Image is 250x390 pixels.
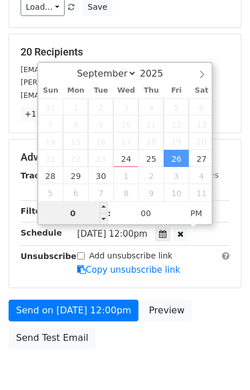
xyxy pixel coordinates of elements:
span: October 11, 2025 [189,184,214,201]
a: Send Test Email [9,327,96,349]
span: Fri [164,87,189,94]
span: September 20, 2025 [189,133,214,150]
span: October 9, 2025 [138,184,164,201]
span: September 8, 2025 [63,116,88,133]
span: Wed [113,87,138,94]
span: September 13, 2025 [189,116,214,133]
span: September 17, 2025 [113,133,138,150]
input: Hour [38,202,108,225]
span: September 12, 2025 [164,116,189,133]
label: Add unsubscribe link [89,250,173,262]
span: September 22, 2025 [63,150,88,167]
span: September 7, 2025 [38,116,64,133]
a: Copy unsubscribe link [77,265,180,275]
span: September 15, 2025 [63,133,88,150]
span: October 5, 2025 [38,184,64,201]
a: Preview [141,300,192,321]
span: October 6, 2025 [63,184,88,201]
small: [EMAIL_ADDRESS][DOMAIN_NAME] [21,91,148,100]
span: September 27, 2025 [189,150,214,167]
span: September 19, 2025 [164,133,189,150]
span: September 3, 2025 [113,98,138,116]
span: [DATE] 12:00pm [77,229,148,239]
strong: Unsubscribe [21,252,77,261]
h5: 20 Recipients [21,46,229,58]
span: Sun [38,87,64,94]
span: September 9, 2025 [88,116,113,133]
span: October 3, 2025 [164,167,189,184]
h5: Advanced [21,151,229,164]
small: [PERSON_NAME][EMAIL_ADDRESS][DOMAIN_NAME] [21,78,209,86]
span: September 16, 2025 [88,133,113,150]
iframe: Chat Widget [193,335,250,390]
strong: Schedule [21,228,62,237]
strong: Tracking [21,171,59,180]
span: October 7, 2025 [88,184,113,201]
span: October 8, 2025 [113,184,138,201]
a: +17 more [21,107,69,121]
small: [EMAIL_ADDRESS][DOMAIN_NAME] [21,65,148,74]
span: September 24, 2025 [113,150,138,167]
span: September 5, 2025 [164,98,189,116]
span: September 30, 2025 [88,167,113,184]
span: October 1, 2025 [113,167,138,184]
span: October 10, 2025 [164,184,189,201]
input: Year [137,68,178,79]
span: October 4, 2025 [189,167,214,184]
span: : [108,202,111,225]
span: September 1, 2025 [63,98,88,116]
span: September 25, 2025 [138,150,164,167]
span: September 10, 2025 [113,116,138,133]
span: September 26, 2025 [164,150,189,167]
span: Thu [138,87,164,94]
span: Tue [88,87,113,94]
span: August 31, 2025 [38,98,64,116]
strong: Filters [21,206,50,216]
span: September 14, 2025 [38,133,64,150]
input: Minute [111,202,181,225]
span: Click to toggle [181,202,212,225]
span: October 2, 2025 [138,167,164,184]
span: September 23, 2025 [88,150,113,167]
span: September 18, 2025 [138,133,164,150]
span: September 29, 2025 [63,167,88,184]
span: September 2, 2025 [88,98,113,116]
span: September 21, 2025 [38,150,64,167]
a: Send on [DATE] 12:00pm [9,300,138,321]
span: September 28, 2025 [38,167,64,184]
span: September 6, 2025 [189,98,214,116]
span: Sat [189,87,214,94]
span: September 11, 2025 [138,116,164,133]
span: Mon [63,87,88,94]
span: September 4, 2025 [138,98,164,116]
